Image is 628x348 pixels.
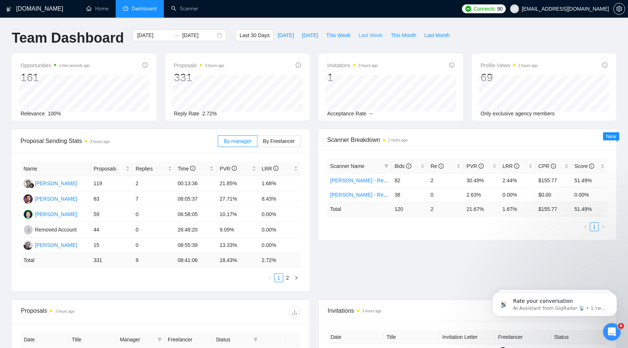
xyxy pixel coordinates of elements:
[158,337,162,342] span: filter
[217,238,259,253] td: 13.33%
[551,164,556,169] span: info-circle
[175,191,217,207] td: 08:05:37
[535,202,571,216] td: $ 155.77
[171,6,198,12] a: searchScanner
[391,173,427,187] td: 82
[259,253,301,268] td: 2.72 %
[173,32,179,38] span: swap-right
[427,173,463,187] td: 2
[481,277,628,328] iframe: Intercom notifications повідомлення
[190,166,195,171] span: info-circle
[362,309,382,313] time: 3 hours ago
[24,225,33,234] img: RA
[430,163,444,169] span: Re
[29,183,34,188] img: gigradar-bm.png
[232,166,237,171] span: info-circle
[175,176,217,191] td: 00:13:36
[614,6,625,12] span: setting
[613,6,625,12] a: setting
[175,207,217,222] td: 06:58:05
[224,138,251,144] span: By manager
[599,222,607,231] button: right
[174,111,199,116] span: Reply Rate
[239,31,270,39] span: Last 30 Days
[259,207,301,222] td: 0.00%
[220,166,237,172] span: PVR
[21,333,69,347] th: Date
[24,210,33,219] img: VM
[590,223,598,231] a: 1
[466,163,484,169] span: PVR
[137,31,170,39] input: Start date
[55,309,75,313] time: 3 hours ago
[142,62,148,68] span: info-circle
[12,29,124,47] h1: Team Dashboard
[538,163,556,169] span: CPR
[165,333,213,347] th: Freelancer
[298,29,322,41] button: [DATE]
[217,191,259,207] td: 27.71%
[252,334,259,345] span: filter
[59,64,90,68] time: a few seconds ago
[581,222,590,231] button: left
[599,222,607,231] li: Next Page
[581,222,590,231] li: Previous Page
[388,138,408,142] time: 2 hours ago
[91,162,133,176] th: Proposals
[86,6,108,12] a: homeHome
[216,336,250,344] span: Status
[133,238,174,253] td: 0
[259,238,301,253] td: 0.00%
[117,333,165,347] th: Manager
[24,180,77,186] a: MS[PERSON_NAME]
[268,276,272,280] span: left
[322,29,354,41] button: This Week
[427,202,463,216] td: 2
[24,194,33,204] img: IS
[175,222,217,238] td: 26:48:20
[463,187,499,202] td: 2.63%
[330,192,410,198] a: [PERSON_NAME] - React High V2
[602,62,607,68] span: info-circle
[613,3,625,15] button: setting
[278,31,294,39] span: [DATE]
[178,166,195,172] span: Time
[133,162,174,176] th: Replies
[253,337,258,342] span: filter
[391,202,427,216] td: 120
[235,29,274,41] button: Last 30 Days
[296,62,301,68] span: info-circle
[330,163,364,169] span: Scanner Name
[21,136,218,146] span: Proposal Sending Stats
[499,202,535,216] td: 1.67 %
[358,64,378,68] time: 3 hours ago
[120,336,155,344] span: Manager
[21,162,91,176] th: Name
[589,164,594,169] span: info-circle
[24,195,77,201] a: IS[PERSON_NAME]
[133,222,174,238] td: 0
[91,207,133,222] td: 59
[259,191,301,207] td: 8.43%
[424,31,450,39] span: Last Month
[273,166,278,171] span: info-circle
[21,71,90,85] div: 161
[601,225,605,229] span: right
[69,333,117,347] th: Title
[473,5,495,13] span: Connects:
[420,29,454,41] button: Last Month
[35,210,77,218] div: [PERSON_NAME]
[354,29,387,41] button: Last Week
[535,187,571,202] td: $0.00
[133,176,174,191] td: 2
[497,5,503,13] span: 90
[481,61,538,70] span: Profile Views
[618,323,624,329] span: 6
[266,273,274,282] button: left
[292,273,301,282] li: Next Page
[518,64,538,68] time: 2 hours ago
[283,273,292,282] li: 2
[133,253,174,268] td: 9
